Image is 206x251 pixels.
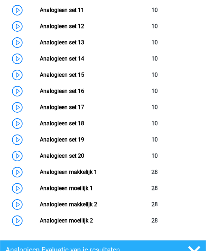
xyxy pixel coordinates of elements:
[40,136,84,143] a: Analogieen set 19
[40,7,84,13] a: Analogieen set 11
[40,185,93,192] a: Analogieen moeilijk 1
[40,152,84,159] a: Analogieen set 20
[40,104,84,111] a: Analogieen set 17
[40,55,84,62] a: Analogieen set 14
[40,23,84,30] a: Analogieen set 12
[40,88,84,94] a: Analogieen set 16
[40,217,93,224] a: Analogieen moeilijk 2
[40,71,84,78] a: Analogieen set 15
[40,39,84,46] a: Analogieen set 13
[40,120,84,127] a: Analogieen set 18
[40,169,97,175] a: Analogieen makkelijk 1
[40,201,97,208] a: Analogieen makkelijk 2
